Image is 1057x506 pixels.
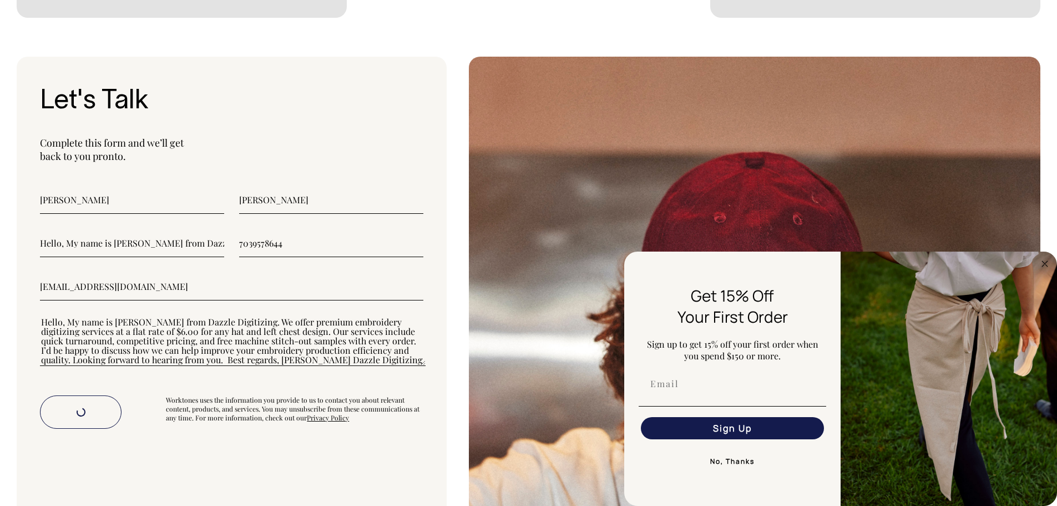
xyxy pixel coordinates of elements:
p: Complete this form and we’ll get back to you pronto. [40,136,423,163]
a: Privacy Policy [307,413,349,422]
input: Last name (required) [239,186,423,214]
button: No, Thanks [639,450,826,473]
button: Submit [40,395,122,429]
h3: Let's Talk [40,87,423,117]
input: Email [641,373,824,395]
button: Close dialog [1038,257,1051,270]
img: 5e34ad8f-4f05-4173-92a8-ea475ee49ac9.jpeg [841,252,1057,506]
input: Email (required) [40,273,423,300]
input: First name (required) [40,186,224,214]
input: Business name [40,229,224,257]
button: Sign Up [641,417,824,439]
div: Worktones uses the information you provide to us to contact you about relevant content, products,... [166,395,423,429]
span: Sign up to get 15% off your first order when you spend $150 or more. [647,338,818,362]
span: Get 15% Off [691,285,774,306]
span: Your First Order [677,306,788,327]
div: FLYOUT Form [624,252,1057,506]
input: Phone (required) [239,229,423,257]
